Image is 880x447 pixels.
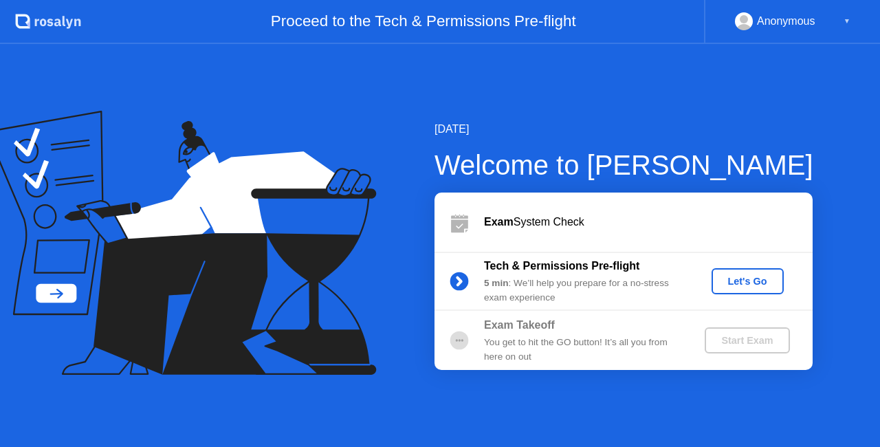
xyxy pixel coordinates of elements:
div: Welcome to [PERSON_NAME] [434,144,813,186]
div: Start Exam [710,335,784,346]
b: Exam [484,216,514,228]
div: : We’ll help you prepare for a no-stress exam experience [484,276,682,305]
div: Let's Go [717,276,778,287]
div: ▼ [844,12,850,30]
div: Anonymous [757,12,815,30]
b: Exam Takeoff [484,319,555,331]
b: Tech & Permissions Pre-flight [484,260,639,272]
b: 5 min [484,278,509,288]
div: System Check [484,214,813,230]
div: You get to hit the GO button! It’s all you from here on out [484,336,682,364]
button: Start Exam [705,327,789,353]
div: [DATE] [434,121,813,138]
button: Let's Go [712,268,784,294]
